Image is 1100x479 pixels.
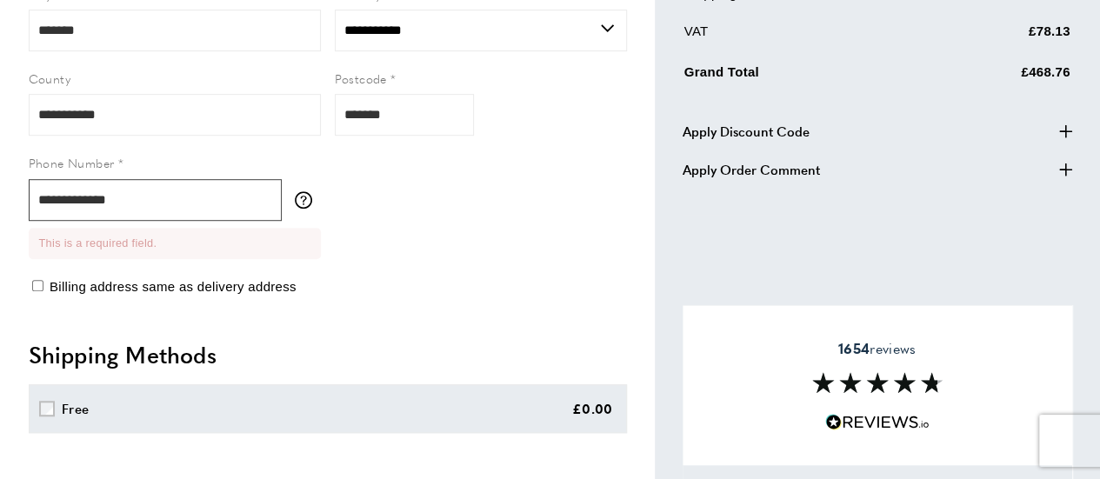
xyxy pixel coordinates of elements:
[295,191,321,209] button: More information
[838,338,870,358] strong: 1654
[32,280,43,291] input: Billing address same as delivery address
[335,70,387,87] span: Postcode
[39,235,310,252] li: This is a required field.
[683,121,810,142] span: Apply Discount Code
[62,398,89,419] div: Free
[683,159,820,180] span: Apply Order Comment
[812,372,943,393] img: Reviews section
[825,414,930,430] img: Reviews.io 5 stars
[684,58,917,96] td: Grand Total
[29,70,70,87] span: County
[50,279,297,294] span: Billing address same as delivery address
[684,21,917,55] td: VAT
[918,58,1070,96] td: £468.76
[838,340,916,357] span: reviews
[918,21,1070,55] td: £78.13
[572,398,613,419] div: £0.00
[29,339,627,370] h2: Shipping Methods
[29,154,115,171] span: Phone Number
